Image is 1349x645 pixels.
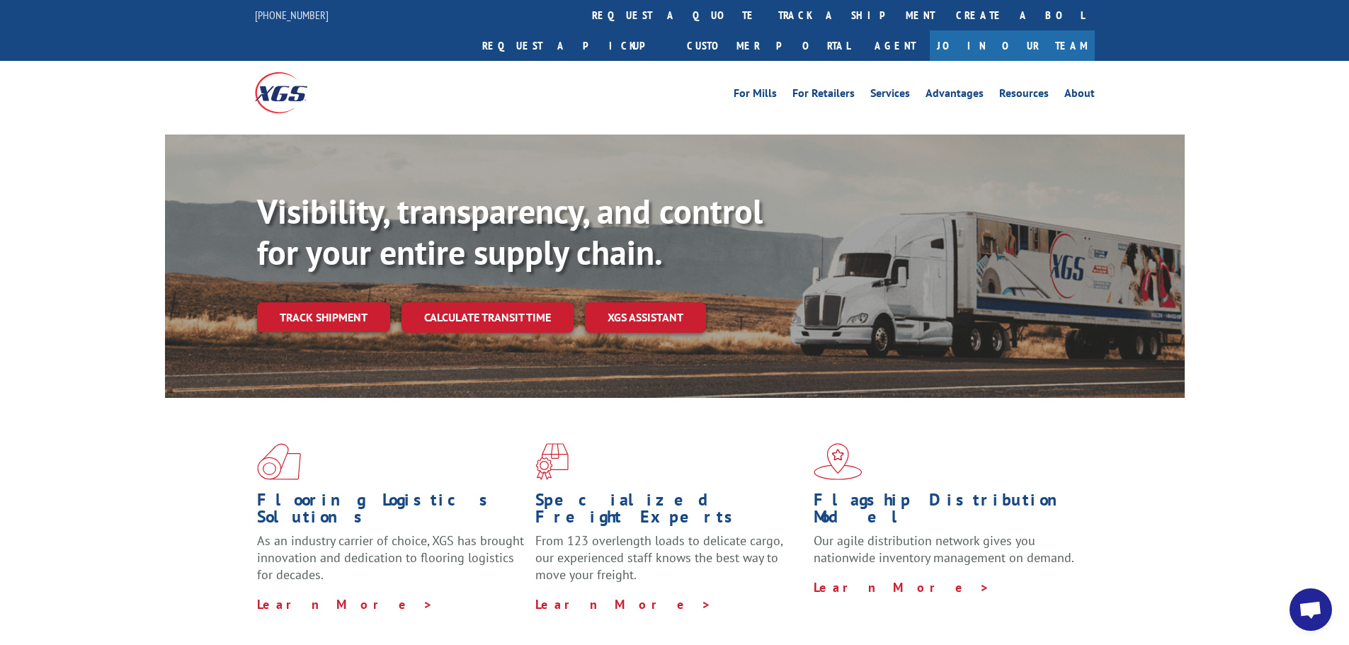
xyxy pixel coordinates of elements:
a: Calculate transit time [402,302,574,333]
p: From 123 overlength loads to delicate cargo, our experienced staff knows the best way to move you... [535,532,803,595]
a: About [1064,88,1095,103]
span: Our agile distribution network gives you nationwide inventory management on demand. [814,532,1074,566]
a: Open chat [1290,588,1332,631]
a: Learn More > [535,596,712,612]
a: Customer Portal [676,30,860,61]
a: Join Our Team [930,30,1095,61]
b: Visibility, transparency, and control for your entire supply chain. [257,189,763,274]
span: As an industry carrier of choice, XGS has brought innovation and dedication to flooring logistics... [257,532,524,583]
a: Resources [999,88,1049,103]
a: [PHONE_NUMBER] [255,8,329,22]
h1: Flagship Distribution Model [814,491,1081,532]
a: XGS ASSISTANT [585,302,706,333]
img: xgs-icon-focused-on-flooring-red [535,443,569,480]
img: xgs-icon-flagship-distribution-model-red [814,443,863,480]
a: Advantages [926,88,984,103]
a: Agent [860,30,930,61]
a: For Retailers [792,88,855,103]
a: Learn More > [257,596,433,612]
a: Services [870,88,910,103]
a: Learn More > [814,579,990,595]
img: xgs-icon-total-supply-chain-intelligence-red [257,443,301,480]
h1: Specialized Freight Experts [535,491,803,532]
a: For Mills [734,88,777,103]
a: Request a pickup [472,30,676,61]
h1: Flooring Logistics Solutions [257,491,525,532]
a: Track shipment [257,302,390,332]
